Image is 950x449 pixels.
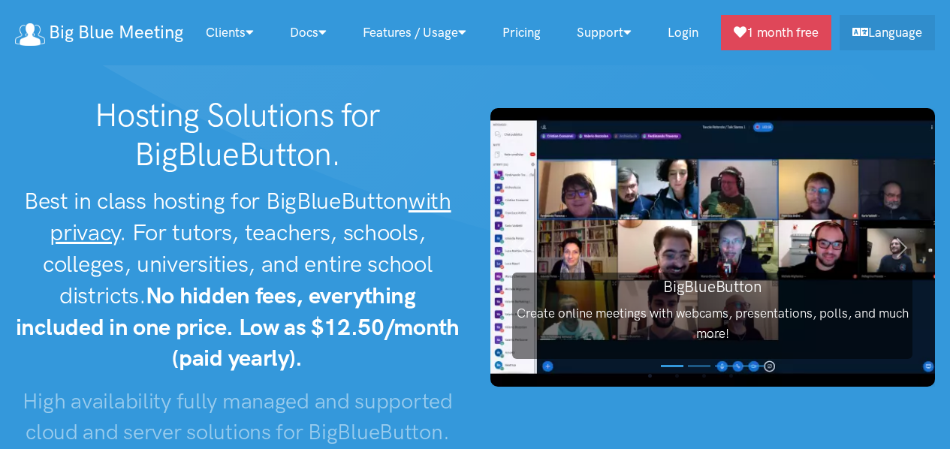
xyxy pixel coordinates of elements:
[559,17,650,49] a: Support
[721,15,831,50] a: 1 month free
[650,17,716,49] a: Login
[512,276,912,297] h3: BigBlueButton
[15,185,460,374] h2: Best in class hosting for BigBlueButton . For tutors, teachers, schools, colleges, universities, ...
[16,282,460,372] strong: No hidden fees, everything included in one price. Low as $12.50/month (paid yearly).
[15,17,183,49] a: Big Blue Meeting
[188,17,272,49] a: Clients
[15,386,460,447] h3: High availability fully managed and supported cloud and server solutions for BigBlueButton.
[490,108,936,387] img: BigBlueButton screenshot
[512,303,912,344] p: Create online meetings with webcams, presentations, polls, and much more!
[15,23,45,46] img: logo
[345,17,484,49] a: Features / Usage
[272,17,345,49] a: Docs
[484,17,559,49] a: Pricing
[15,96,460,173] h1: Hosting Solutions for BigBlueButton.
[840,15,935,50] a: Language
